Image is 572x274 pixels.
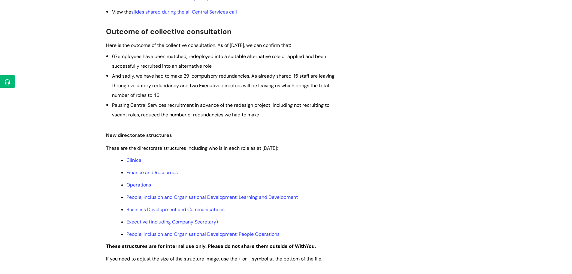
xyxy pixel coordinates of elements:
a: Operations [126,182,151,188]
span: Here is the outcome of the collective consultation. As of [DATE], we can confirm that: [106,42,291,48]
span: And sadly, we have had to make 29 compulsory redundancies. As already shared, 15 staff are leavin... [112,73,334,99]
a: People, Inclusion and Organisational Development: Learning and Development [126,194,298,200]
span: New directorate structures [106,132,172,138]
strong: These structures are for internal use only. Please do not share them outside of WithYou. [106,243,316,249]
span: These are the directorate structures including who is in each role as at [DATE]: [106,145,278,151]
span: employees have been matched, redeployed into a suitable alternative role or applied and been succ... [112,53,326,69]
a: slides shared during the all Central Services call [131,9,237,15]
a: Clinical [126,157,143,163]
span: If you need to adjust the size of the structure image, use the + or - symbol at the bottom of the... [106,256,322,262]
a: Business Development and Communications [126,206,225,213]
a: Finance and Resources [126,169,178,176]
span: Outcome of collective consultation [106,27,232,36]
a: Executive (including Company Secretary) [126,219,218,225]
span: 67 [112,53,118,60]
span: Pausing Central Services recruitment in advance of the redesign project, including not recruiting... [112,102,329,118]
a: People, Inclusion and Organisational Development: People Operations [126,231,280,237]
span: View the [112,9,237,15]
